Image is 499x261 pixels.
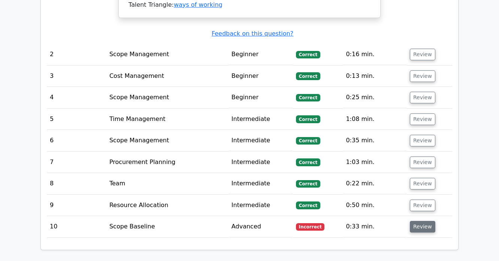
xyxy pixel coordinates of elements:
td: 0:50 min. [343,195,407,216]
span: Correct [296,180,320,188]
td: Intermediate [229,130,293,151]
td: Intermediate [229,152,293,173]
td: Beginner [229,44,293,65]
td: 5 [47,109,106,130]
td: 7 [47,152,106,173]
td: Scope Management [106,87,229,108]
td: 2 [47,44,106,65]
td: Scope Management [106,44,229,65]
td: Procurement Planning [106,152,229,173]
td: 1:03 min. [343,152,407,173]
td: Resource Allocation [106,195,229,216]
td: 9 [47,195,106,216]
td: Time Management [106,109,229,130]
button: Review [410,113,435,125]
span: Correct [296,72,320,80]
td: 0:35 min. [343,130,407,151]
button: Review [410,221,435,233]
span: Correct [296,201,320,209]
td: 0:13 min. [343,66,407,87]
td: 10 [47,216,106,237]
td: 0:16 min. [343,44,407,65]
span: Correct [296,137,320,145]
td: Scope Baseline [106,216,229,237]
button: Review [410,70,435,82]
td: Advanced [229,216,293,237]
button: Review [410,157,435,168]
span: Correct [296,115,320,123]
span: Incorrect [296,223,325,231]
td: Intermediate [229,195,293,216]
td: Beginner [229,66,293,87]
td: Beginner [229,87,293,108]
span: Correct [296,94,320,101]
a: Feedback on this question? [212,30,293,37]
td: 0:25 min. [343,87,407,108]
td: Cost Management [106,66,229,87]
td: Intermediate [229,109,293,130]
td: 4 [47,87,106,108]
button: Review [410,200,435,211]
td: 6 [47,130,106,151]
td: 1:08 min. [343,109,407,130]
span: Correct [296,51,320,58]
button: Review [410,135,435,146]
button: Review [410,49,435,60]
button: Review [410,178,435,189]
a: ways of working [174,1,223,8]
td: Intermediate [229,173,293,194]
td: 0:22 min. [343,173,407,194]
td: 8 [47,173,106,194]
td: Team [106,173,229,194]
button: Review [410,92,435,103]
td: 3 [47,66,106,87]
td: Scope Management [106,130,229,151]
span: Correct [296,158,320,166]
td: 0:33 min. [343,216,407,237]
